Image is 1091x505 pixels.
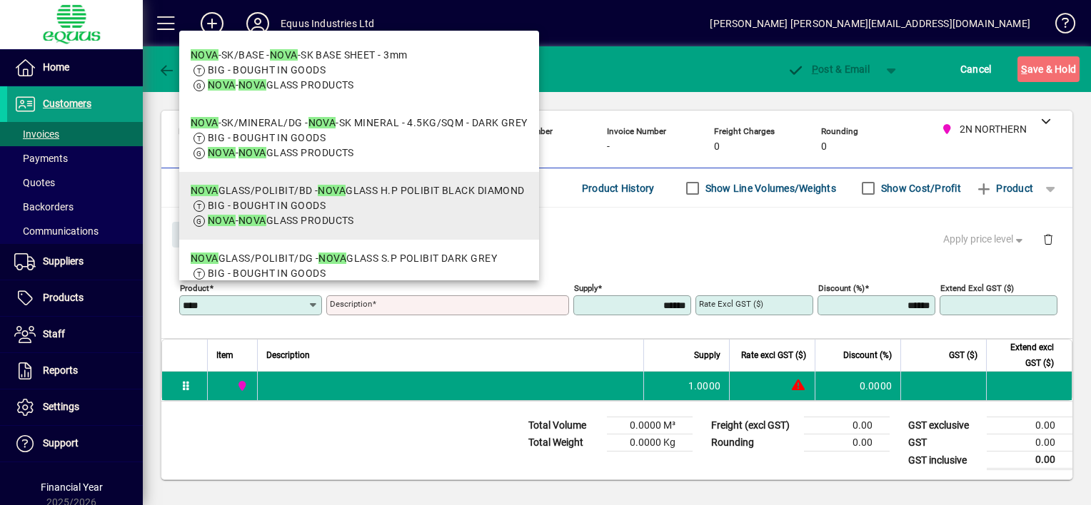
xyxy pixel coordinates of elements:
[14,128,59,140] span: Invoices
[901,434,987,452] td: GST
[901,452,987,469] td: GST inclusive
[41,481,103,493] span: Financial Year
[191,49,218,61] em: NOVA
[191,252,218,264] em: NOVA
[158,63,206,75] span: Back
[574,283,598,293] mat-label: Supply
[7,353,143,389] a: Reports
[960,58,992,81] span: Cancel
[957,56,995,82] button: Cancel
[43,401,79,412] span: Settings
[14,201,74,213] span: Backorders
[191,116,528,131] div: -SK/MINERAL/DG - -SK MINERAL - 4.5KG/SQM - DARK GREY
[235,11,281,36] button: Profile
[189,11,235,36] button: Add
[787,63,870,75] span: ost & Email
[208,79,236,91] em: NOVA
[949,347,977,363] span: GST ($)
[7,317,143,352] a: Staff
[43,364,78,376] span: Reports
[191,251,497,266] div: GLASS/POLIBIT/DG - GLASS S.P POLIBIT DARK GREY
[216,347,233,363] span: Item
[270,49,298,61] em: NOVA
[308,117,336,128] em: NOVA
[699,299,763,309] mat-label: Rate excl GST ($)
[943,232,1026,247] span: Apply price level
[7,426,143,461] a: Support
[208,200,326,211] span: BIG - BOUGHT IN GOODS
[179,240,539,307] mat-option: NOVAGLASS/POLIBIT/DG - NOVAGLASS S.P POLIBIT DARK GREY
[43,292,84,303] span: Products
[238,79,266,91] em: NOVA
[208,267,326,279] span: BIG - BOUGHT IN GOODS
[179,172,539,240] mat-option: NOVAGLASS/POLIBIT/BD - NOVAGLASS H.P POLIBIT BLACK DIAMOND
[191,117,218,128] em: NOVA
[178,223,215,247] span: Close
[14,153,68,164] span: Payments
[208,132,326,143] span: BIG - BOUGHT IN GOODS
[238,215,266,226] em: NOVA
[7,244,143,280] a: Suppliers
[14,177,55,188] span: Quotes
[812,63,818,75] span: P
[7,219,143,243] a: Communications
[7,195,143,219] a: Backorders
[318,185,346,196] em: NOVA
[208,64,326,76] span: BIG - BOUGHT IN GOODS
[804,434,890,452] td: 0.00
[233,378,249,394] span: 2N NORTHERN
[710,12,1030,35] div: [PERSON_NAME] [PERSON_NAME][EMAIL_ADDRESS][DOMAIN_NAME]
[266,347,310,363] span: Description
[180,283,209,293] mat-label: Product
[330,299,372,309] mat-label: Description
[688,379,721,393] span: 1.0000
[43,437,79,449] span: Support
[7,389,143,425] a: Settings
[741,347,806,363] span: Rate excl GST ($)
[169,228,224,240] app-page-header-button: Close
[704,434,804,452] td: Rounding
[987,452,1072,469] td: 0.00
[318,252,346,264] em: NOVA
[238,147,266,158] em: NOVA
[521,434,607,452] td: Total Weight
[43,255,84,267] span: Suppliers
[43,98,91,109] span: Customers
[191,183,525,198] div: GLASS/POLIBIT/BD - GLASS H.P POLIBIT BLACK DIAMOND
[7,280,143,316] a: Products
[208,215,236,226] em: NOVA
[1045,3,1073,49] a: Knowledge Base
[878,181,961,195] label: Show Cost/Profit
[607,434,693,452] td: 0.0000 Kg
[940,283,1014,293] mat-label: Extend excl GST ($)
[208,147,354,158] span: - GLASS PRODUCTS
[179,36,539,104] mat-option: NOVA-SK/BASE - NOVA-SK BASE SHEET - 3mm
[14,225,99,237] span: Communications
[7,170,143,195] a: Quotes
[821,141,827,153] span: 0
[901,417,987,434] td: GST exclusive
[208,79,354,91] span: - GLASS PRODUCTS
[995,340,1054,371] span: Extend excl GST ($)
[7,50,143,86] a: Home
[208,147,236,158] em: NOVA
[161,208,1072,260] div: Product
[804,417,890,434] td: 0.00
[281,12,375,35] div: Equus Industries Ltd
[714,141,720,153] span: 0
[607,417,693,434] td: 0.0000 M³
[1031,233,1065,245] app-page-header-button: Delete
[694,347,720,363] span: Supply
[154,56,209,82] button: Back
[987,434,1072,452] td: 0.00
[703,181,836,195] label: Show Line Volumes/Weights
[43,328,65,340] span: Staff
[179,104,539,172] mat-option: NOVA-SK/MINERAL/DG - NOVA-SK MINERAL - 4.5KG/SQM - DARK GREY
[607,141,610,153] span: -
[43,61,69,73] span: Home
[937,227,1032,252] button: Apply price level
[208,215,354,226] span: - GLASS PRODUCTS
[843,347,892,363] span: Discount (%)
[704,417,804,434] td: Freight (excl GST)
[191,48,408,63] div: -SK/BASE - -SK BASE SHEET - 3mm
